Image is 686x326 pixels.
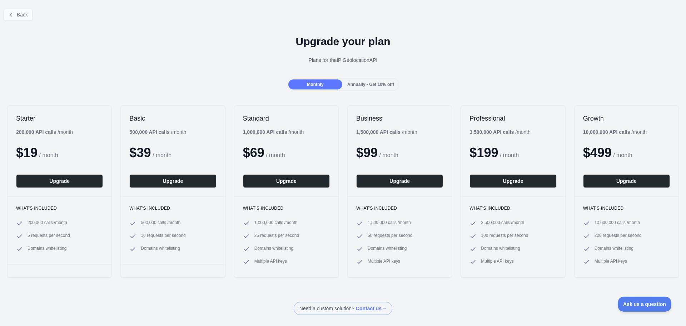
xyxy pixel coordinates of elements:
h2: Business [356,114,443,123]
iframe: Toggle Customer Support [618,297,672,312]
span: $ 199 [469,145,498,160]
div: / month [356,128,417,136]
h2: Professional [469,114,556,123]
b: 1,500,000 API calls [356,129,401,135]
h2: Standard [243,114,330,123]
b: 3,500,000 API calls [469,129,514,135]
span: $ 99 [356,145,378,160]
b: 1,000,000 API calls [243,129,287,135]
div: / month [243,128,304,136]
div: / month [469,128,531,136]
